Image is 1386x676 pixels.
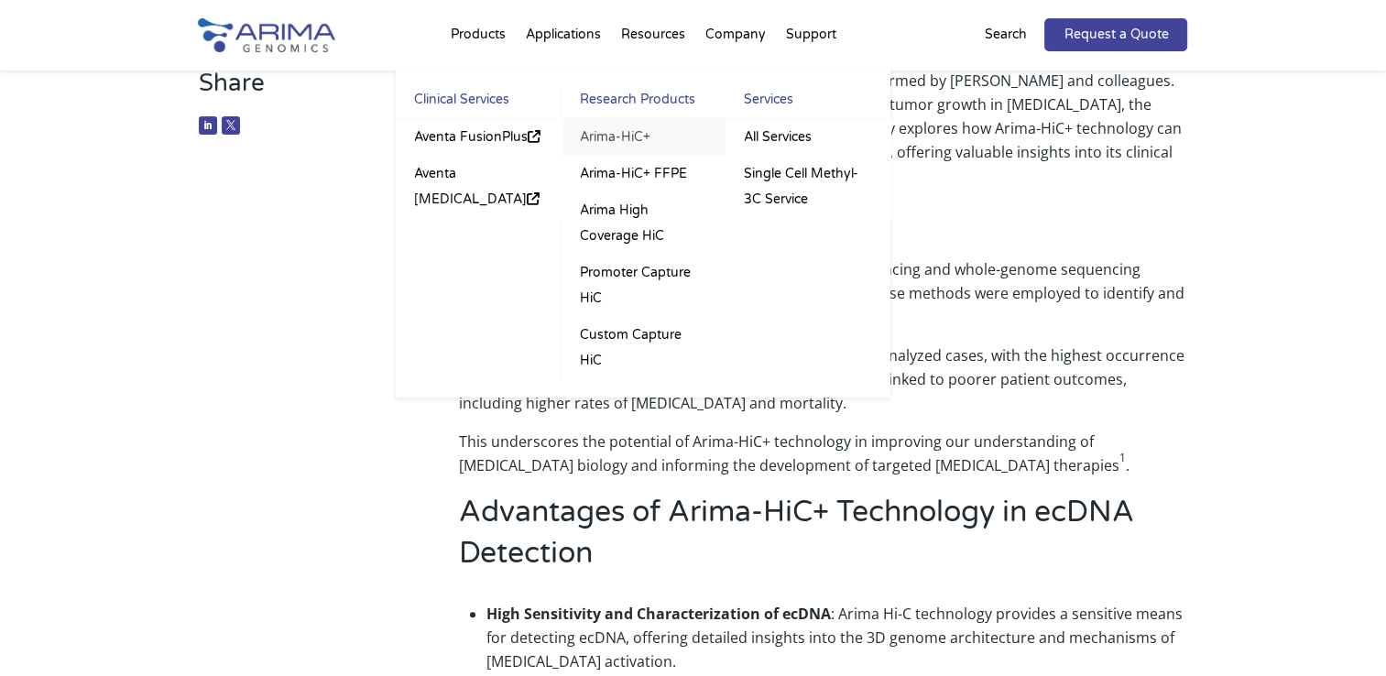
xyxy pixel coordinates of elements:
[1119,450,1126,465] sup: 1
[726,156,890,218] a: Single Cell Methyl-3C Service
[396,87,561,119] a: Clinical Services
[486,602,1187,673] li: : Arima Hi-C technology provides a sensitive means for detecting ecDNA, offering detailed insight...
[562,87,726,119] a: Research Products
[396,119,561,156] a: Aventa FusionPlus
[396,156,561,218] a: Aventa [MEDICAL_DATA]
[199,69,405,112] h3: Share
[726,119,890,156] a: All Services
[486,604,831,624] strong: High Sensitivity and Characterization of ecDNA
[984,23,1026,47] p: Search
[562,119,726,156] a: Arima-HiC+
[459,430,1187,492] p: This underscores the potential of Arima-HiC+ technology in improving our understanding of [MEDICA...
[562,156,726,192] a: Arima-HiC+ FFPE
[562,255,726,317] a: Promoter Capture HiC
[562,317,726,379] a: Custom Capture HiC
[1044,18,1187,51] a: Request a Quote
[198,18,335,52] img: Arima-Genomics-logo
[726,87,890,119] a: Services
[562,192,726,255] a: Arima High Coverage HiC
[459,492,1187,588] h2: Advantages of Arima-HiC+ Technology in ecDNA Detection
